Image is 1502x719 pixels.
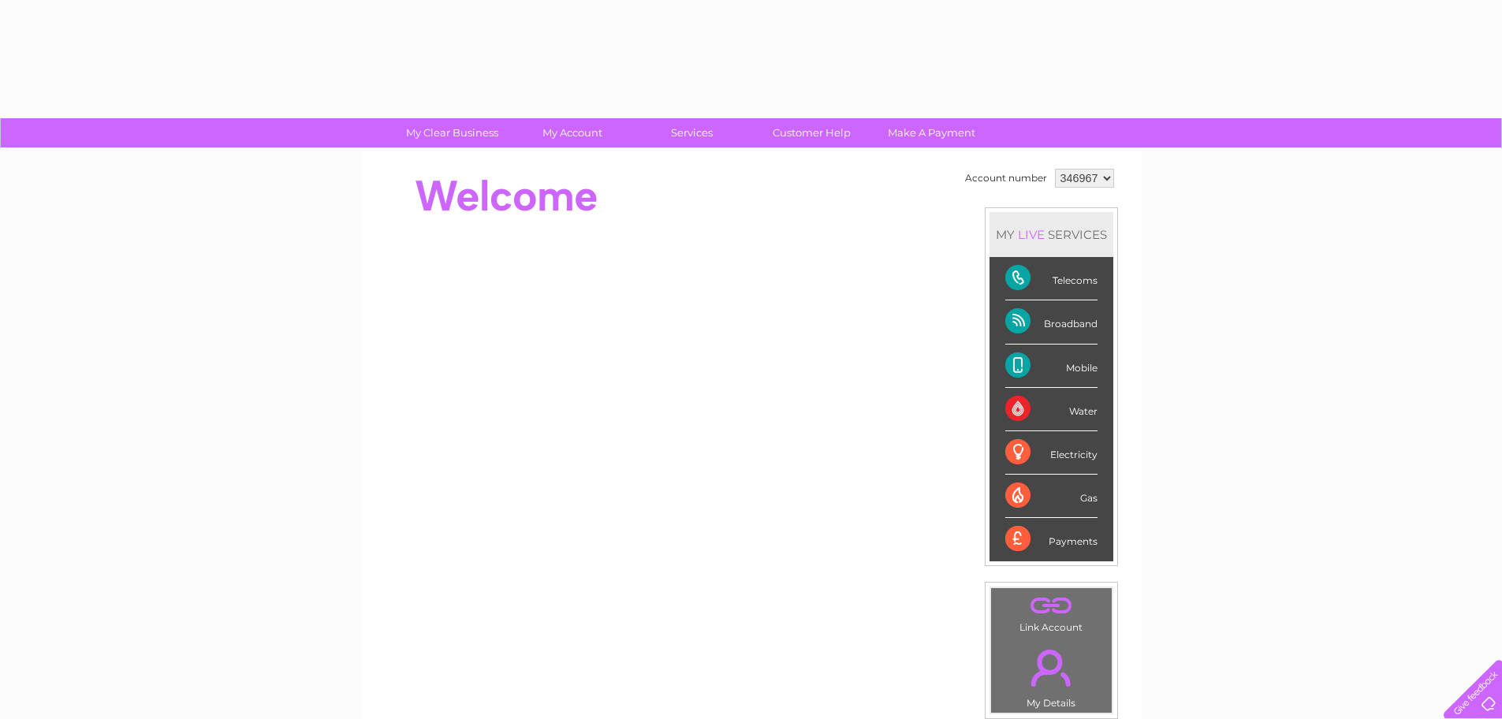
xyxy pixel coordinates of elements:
[507,118,637,147] a: My Account
[1005,388,1098,431] div: Water
[1005,431,1098,475] div: Electricity
[747,118,877,147] a: Customer Help
[995,640,1108,695] a: .
[990,212,1113,257] div: MY SERVICES
[1005,518,1098,561] div: Payments
[961,165,1051,192] td: Account number
[1005,257,1098,300] div: Telecoms
[995,592,1108,620] a: .
[1005,300,1098,344] div: Broadband
[990,587,1113,637] td: Link Account
[1005,345,1098,388] div: Mobile
[1005,475,1098,518] div: Gas
[1015,227,1048,242] div: LIVE
[387,118,517,147] a: My Clear Business
[627,118,757,147] a: Services
[990,636,1113,713] td: My Details
[867,118,997,147] a: Make A Payment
